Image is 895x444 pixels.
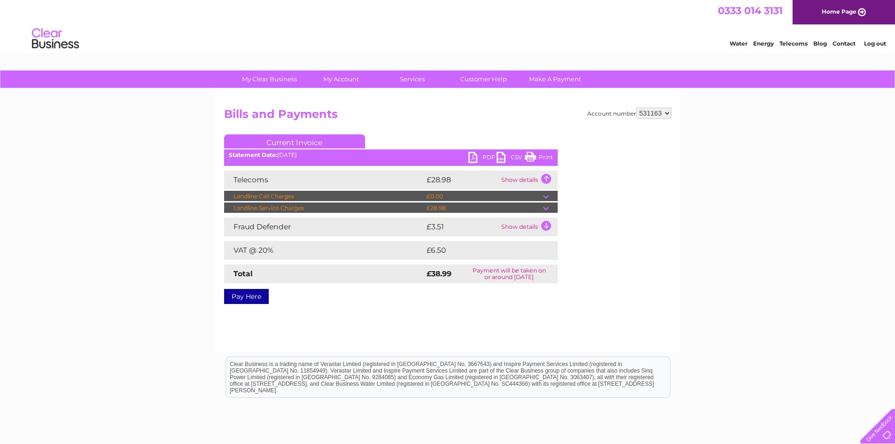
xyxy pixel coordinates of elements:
[224,289,269,304] a: Pay Here
[813,40,827,47] a: Blog
[753,40,774,47] a: Energy
[224,134,365,148] a: Current Invoice
[424,171,499,189] td: £28.98
[587,108,671,119] div: Account number
[424,203,543,214] td: £28.98
[424,218,499,236] td: £3.51
[730,40,747,47] a: Water
[424,191,543,202] td: £0.00
[445,70,522,88] a: Customer Help
[224,108,671,125] h2: Bills and Payments
[224,152,558,158] div: [DATE]
[864,40,886,47] a: Log out
[302,70,380,88] a: My Account
[229,151,277,158] b: Statement Date:
[374,70,451,88] a: Services
[224,171,424,189] td: Telecoms
[224,241,424,260] td: VAT @ 20%
[516,70,594,88] a: Make A Payment
[231,70,308,88] a: My Clear Business
[233,269,253,278] strong: Total
[224,218,424,236] td: Fraud Defender
[224,191,424,202] td: Landline Call Charges
[427,269,451,278] strong: £38.99
[718,5,783,16] a: 0333 014 3131
[461,265,558,283] td: Payment will be taken on or around [DATE]
[499,171,558,189] td: Show details
[424,241,536,260] td: £6.50
[525,152,553,165] a: Print
[31,24,79,53] img: logo.png
[499,218,558,236] td: Show details
[833,40,856,47] a: Contact
[779,40,808,47] a: Telecoms
[224,203,424,214] td: Landline Service Charges
[226,5,670,46] div: Clear Business is a trading name of Verastar Limited (registered in [GEOGRAPHIC_DATA] No. 3667643...
[468,152,497,165] a: PDF
[497,152,525,165] a: CSV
